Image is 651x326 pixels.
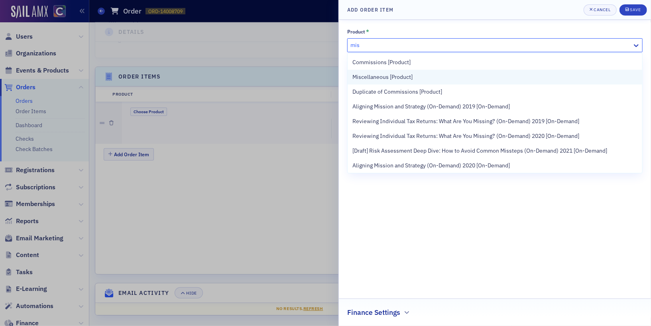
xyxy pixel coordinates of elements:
span: [Draft] Risk Assessment Deep Dive: How to Avoid Common Missteps (On-Demand) 2021 [On-Demand] [352,147,607,155]
span: Miscellaneous [Product] [352,73,413,81]
abbr: This field is required [366,28,369,35]
span: Commissions [Product] [352,58,411,67]
h2: Finance Settings [347,307,400,318]
h4: Add Order Item [347,6,393,13]
div: Product [347,29,365,35]
div: Save [630,8,641,12]
button: Cancel [584,4,617,16]
button: Save [620,4,647,16]
div: Cancel [594,8,610,12]
span: Aligning Mission and Strategy (On-Demand) 2019 [On-Demand] [352,102,510,111]
span: Reviewing Individual Tax Returns: What Are You Missing? (On-Demand) 2020 [On-Demand] [352,132,579,140]
span: Aligning Mission and Strategy (On-Demand) 2020 [On-Demand] [352,161,510,170]
span: Duplicate of Commissions [Product] [352,88,442,96]
span: Reviewing Individual Tax Returns: What Are You Missing? (On-Demand) 2019 [On-Demand] [352,117,579,126]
